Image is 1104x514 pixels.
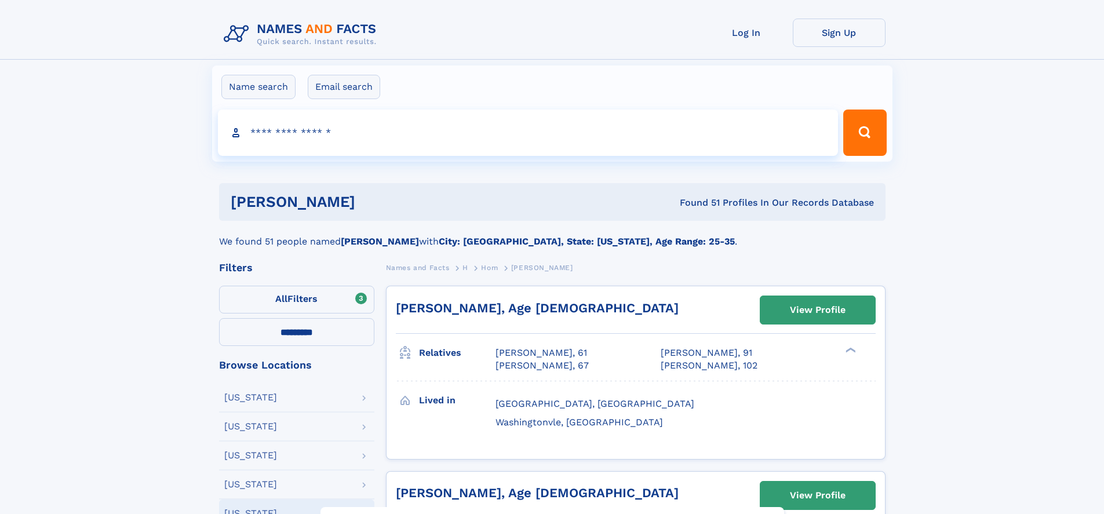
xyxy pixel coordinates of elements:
[341,236,419,247] b: [PERSON_NAME]
[419,343,495,363] h3: Relatives
[843,347,857,354] div: ❯
[219,286,374,313] label: Filters
[790,482,846,509] div: View Profile
[231,195,518,209] h1: [PERSON_NAME]
[661,359,757,372] a: [PERSON_NAME], 102
[661,347,752,359] a: [PERSON_NAME], 91
[275,293,287,304] span: All
[495,398,694,409] span: [GEOGRAPHIC_DATA], [GEOGRAPHIC_DATA]
[843,110,886,156] button: Search Button
[790,297,846,323] div: View Profile
[760,296,875,324] a: View Profile
[221,75,296,99] label: Name search
[495,347,587,359] a: [PERSON_NAME], 61
[396,301,679,315] a: [PERSON_NAME], Age [DEMOGRAPHIC_DATA]
[218,110,839,156] input: search input
[219,221,886,249] div: We found 51 people named with .
[760,482,875,509] a: View Profile
[386,260,450,275] a: Names and Facts
[511,264,573,272] span: [PERSON_NAME]
[518,196,874,209] div: Found 51 Profiles In Our Records Database
[219,263,374,273] div: Filters
[495,359,589,372] a: [PERSON_NAME], 67
[396,486,679,500] a: [PERSON_NAME], Age [DEMOGRAPHIC_DATA]
[219,360,374,370] div: Browse Locations
[419,391,495,410] h3: Lived in
[224,451,277,460] div: [US_STATE]
[700,19,793,47] a: Log In
[481,264,498,272] span: Hom
[462,260,468,275] a: H
[219,19,386,50] img: Logo Names and Facts
[224,480,277,489] div: [US_STATE]
[793,19,886,47] a: Sign Up
[481,260,498,275] a: Hom
[495,417,663,428] span: Washingtonvle, [GEOGRAPHIC_DATA]
[308,75,380,99] label: Email search
[439,236,735,247] b: City: [GEOGRAPHIC_DATA], State: [US_STATE], Age Range: 25-35
[224,393,277,402] div: [US_STATE]
[224,422,277,431] div: [US_STATE]
[462,264,468,272] span: H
